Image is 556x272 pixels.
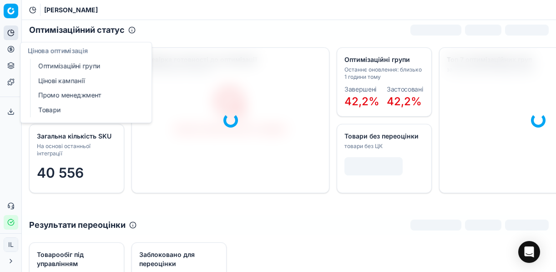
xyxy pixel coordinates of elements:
[344,55,422,64] div: Оптимізаційні групи
[4,237,18,252] button: IL
[28,46,88,54] span: Цінова оптимізація
[344,132,422,141] div: Товари без переоцінки
[37,132,115,141] div: Загальна кількість SKU
[139,250,217,268] div: Заблоковано для переоцінки
[29,24,125,36] h2: Оптимізаційний статус
[29,219,126,231] h2: Результати переоцінки
[35,74,141,87] a: Цінові кампанії
[344,66,422,81] div: Останнє оновлення: близько 1 години тому
[344,95,379,108] span: 42,2%
[37,164,84,181] span: 40 556
[35,60,141,72] a: Оптимізаційні групи
[37,250,115,268] div: Товарообіг під управлінням
[518,241,540,263] div: Open Intercom Messenger
[37,143,115,157] div: На основі останньої інтеграції
[35,103,141,116] a: Товари
[344,143,422,150] div: товари без ЦК
[4,238,18,251] span: IL
[387,86,423,92] dt: Застосовані
[344,86,379,92] dt: Завершені
[44,5,98,15] span: [PERSON_NAME]
[387,95,422,108] span: 42,2%
[44,5,98,15] nav: breadcrumb
[35,89,141,102] a: Промо менеджмент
